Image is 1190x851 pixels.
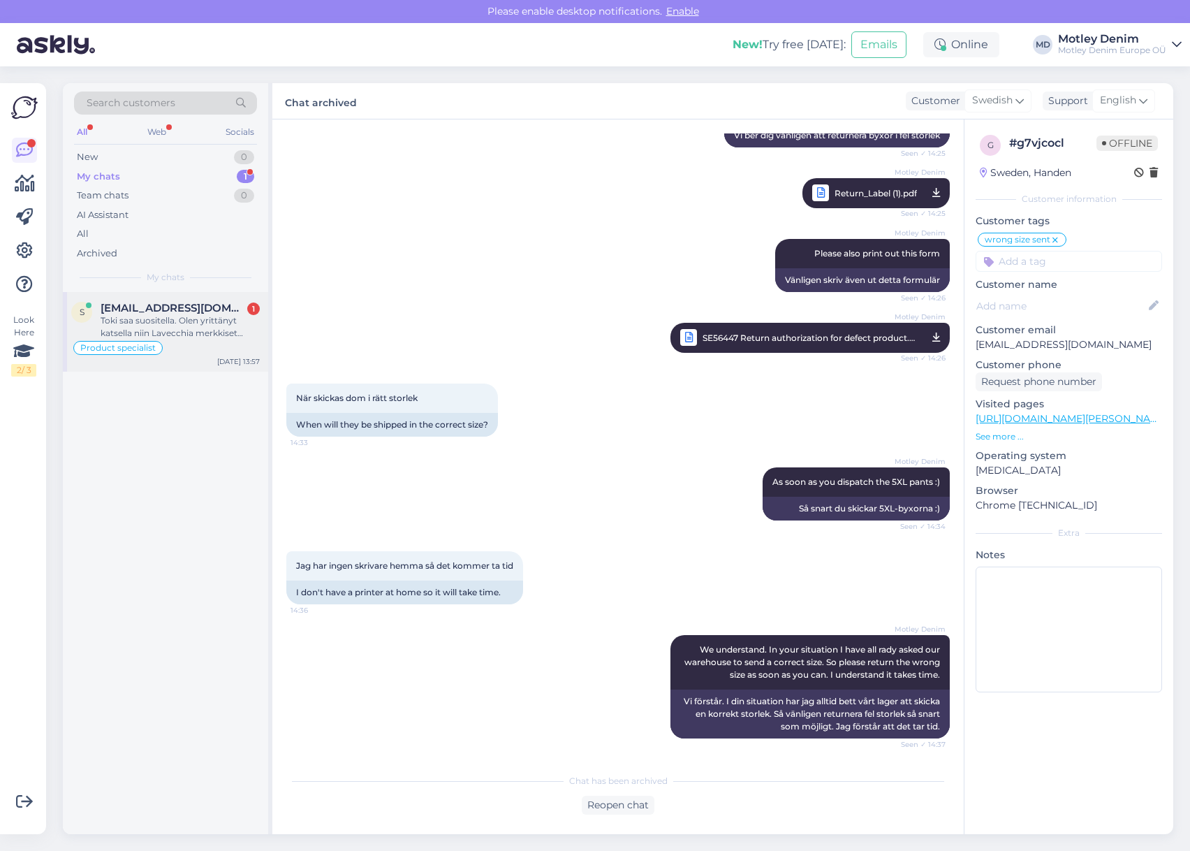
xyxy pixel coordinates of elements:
div: Socials [223,123,257,141]
img: Askly Logo [11,94,38,121]
div: When will they be shipped in the correct size? [286,413,498,437]
span: wrong size sent [985,235,1050,244]
span: Seen ✓ 14:26 [893,293,946,303]
div: Toki saa suositella. Olen yrittänyt katsella niin Lavecchia merkkiset näyttäisi aikas leveeltä mu... [101,314,260,340]
div: 1 [237,170,254,184]
a: Motley DenimReturn_Label (1).pdfSeen ✓ 14:25 [802,178,950,208]
div: 0 [234,189,254,203]
p: Customer email [976,323,1162,337]
div: All [77,227,89,241]
div: Team chats [77,189,128,203]
div: Sweden, Handen [980,166,1071,180]
div: Web [145,123,169,141]
div: # g7vjcocl [1009,135,1096,152]
div: Try free [DATE]: [733,36,846,53]
div: Vi förstår. I din situation har jag alltid bett vårt lager att skicka en korrekt storlek. Så vänl... [670,690,950,739]
span: Enable [662,5,703,17]
span: s [80,307,85,317]
div: [DATE] 13:57 [217,356,260,367]
div: Look Here [11,314,36,377]
span: Offline [1096,136,1158,151]
div: Extra [976,527,1162,539]
span: När skickas dom i rätt storlek [296,393,418,403]
div: All [74,123,90,141]
b: New! [733,38,763,51]
span: Chat has been archived [569,775,668,787]
span: My chats [147,271,184,284]
p: Chrome [TECHNICAL_ID] [976,498,1162,513]
span: Swedish [972,93,1013,108]
span: We understand. In your situation I have all rady asked our warehouse to send a correct size. So p... [684,644,942,680]
span: Jag har ingen skrivare hemma så det kommer ta tid [296,560,513,571]
span: English [1100,93,1136,108]
div: Online [923,32,999,57]
div: 0 [234,150,254,164]
div: My chats [77,170,120,184]
input: Add name [976,298,1146,314]
div: AI Assistant [77,208,128,222]
span: Return_Label (1).pdf [835,184,917,202]
label: Chat archived [285,92,357,110]
div: Vänligen skriv även ut detta formulär [775,268,950,292]
p: Customer tags [976,214,1162,228]
div: Archived [77,247,117,261]
p: See more ... [976,430,1162,443]
div: I don't have a printer at home so it will take time. [286,581,523,604]
div: New [77,150,98,164]
span: samiaut74@gmail.com [101,302,246,314]
p: Customer name [976,277,1162,292]
p: [EMAIL_ADDRESS][DOMAIN_NAME] [976,337,1162,352]
a: Motley DenimMotley Denim Europe OÜ [1058,34,1182,56]
span: SE56447 Return authorization for defect product.pdf [703,329,917,347]
div: Reopen chat [582,796,654,815]
p: Notes [976,548,1162,562]
span: Product specialist [80,344,156,352]
div: Motley Denim Europe OÜ [1058,45,1166,56]
div: Request phone number [976,372,1102,391]
div: Så snart du skickar 5XL-byxorna :) [763,497,950,521]
p: [MEDICAL_DATA] [976,463,1162,478]
span: Seen ✓ 14:26 [893,349,946,367]
span: Please also print out this form [814,248,940,259]
div: MD [1033,35,1052,54]
div: Customer [906,94,960,108]
span: 14:36 [291,605,343,616]
span: Motley Denim [893,312,946,322]
div: Vi ber dig vänligen att returnera byxor i fel storlek [724,124,950,147]
span: Seen ✓ 14:37 [893,739,946,750]
span: As soon as you dispatch the 5XL pants :) [772,477,940,487]
p: Browser [976,483,1162,498]
span: Seen ✓ 14:25 [893,148,946,159]
p: Operating system [976,449,1162,463]
span: Motley Denim [893,456,946,467]
div: Motley Denim [1058,34,1166,45]
div: Support [1043,94,1088,108]
p: Visited pages [976,397,1162,412]
input: Add a tag [976,251,1162,272]
button: Emails [851,31,906,58]
div: 2 / 3 [11,364,36,377]
a: Motley DenimSE56447 Return authorization for defect product.pdfSeen ✓ 14:26 [670,323,950,353]
span: Seen ✓ 14:25 [893,205,946,222]
div: Customer information [976,193,1162,205]
span: 14:33 [291,437,343,448]
span: Motley Denim [893,228,946,238]
span: g [987,140,994,150]
a: [URL][DOMAIN_NAME][PERSON_NAME] [976,412,1168,425]
span: Seen ✓ 14:34 [893,521,946,532]
span: Search customers [87,96,175,110]
span: Motley Denim [893,624,946,634]
div: 1 [247,303,260,315]
span: Motley Denim [893,167,946,177]
p: Customer phone [976,358,1162,372]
